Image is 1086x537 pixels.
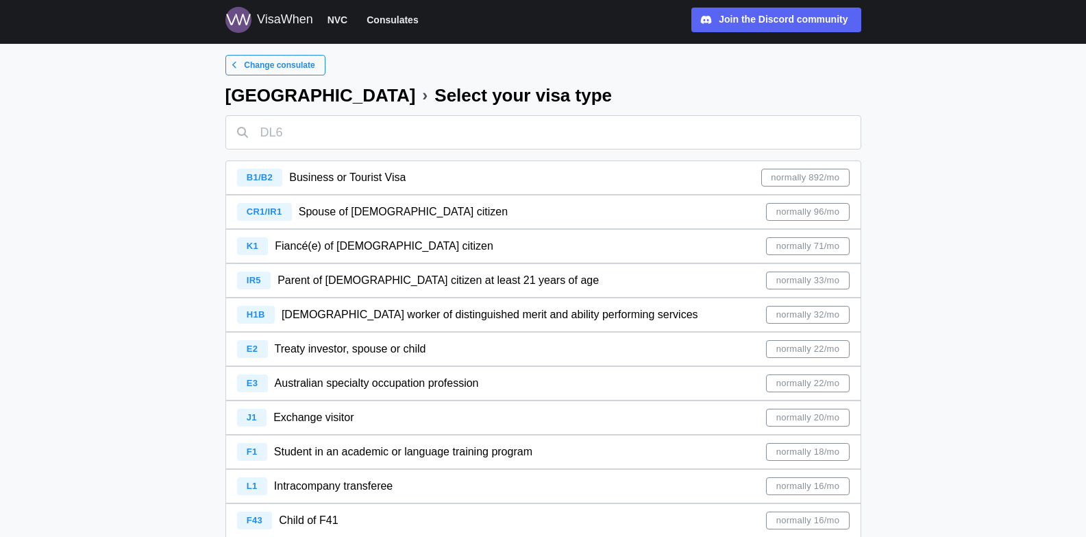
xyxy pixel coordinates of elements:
[289,171,406,183] span: Business or Tourist Visa
[776,375,839,392] span: normally 22/mo
[225,7,251,33] img: Logo for VisaWhen
[422,87,428,104] div: ›
[275,343,426,355] span: Treaty investor, spouse or child
[225,7,313,33] a: Logo for VisaWhen VisaWhen
[360,11,424,29] button: Consulates
[776,272,839,289] span: normally 33/mo
[247,412,257,422] span: J1
[776,238,839,254] span: normally 71/mo
[273,411,354,423] span: Exchange visitor
[244,56,314,75] span: Change consulate
[776,512,839,529] span: normally 16/mo
[225,160,861,195] a: B1/B2 Business or Tourist Visanormally 892/mo
[299,206,508,217] span: Spouse of [DEMOGRAPHIC_DATA] citizen
[247,309,265,320] span: H1B
[225,298,861,332] a: H1B [DEMOGRAPHIC_DATA] worker of distinguished merit and ability performing servicesnormally 32/mo
[776,444,839,460] span: normally 18/mo
[247,446,258,457] span: F1
[771,169,839,186] span: normally 892/mo
[225,366,861,401] a: E3 Australian specialty occupation professionnormally 22/mo
[274,446,532,457] span: Student in an academic or language training program
[247,172,273,182] span: B1/B2
[776,409,839,426] span: normally 20/mo
[328,12,348,28] span: NVC
[321,11,354,29] button: NVC
[274,480,393,492] span: Intracompany transferee
[225,115,861,150] input: DL6
[225,435,861,469] a: F1 Student in an academic or language training programnormally 18/mo
[247,344,258,354] span: E2
[275,377,479,389] span: Australian specialty occupation profession
[247,481,258,491] span: L1
[776,478,839,494] span: normally 16/mo
[225,263,861,298] a: IR5 Parent of [DEMOGRAPHIC_DATA] citizen at least 21 years of agenormally 33/mo
[247,275,261,285] span: IR5
[776,307,839,323] span: normally 32/mo
[719,12,848,27] div: Join the Discord community
[279,514,338,526] span: Child of F41
[776,341,839,357] span: normally 22/mo
[282,309,698,320] span: [DEMOGRAPHIC_DATA] worker of distinguished merit and ability performing services
[247,241,258,251] span: K1
[434,86,612,104] div: Select your visa type
[247,378,258,388] span: E3
[225,229,861,263] a: K1 Fiancé(e) of [DEMOGRAPHIC_DATA] citizennormally 71/mo
[225,401,861,435] a: J1 Exchange visitornormally 20/mo
[225,332,861,366] a: E2 Treaty investor, spouse or childnormally 22/mo
[776,204,839,220] span: normally 96/mo
[691,8,861,32] a: Join the Discord community
[225,195,861,229] a: CR1/IR1 Spouse of [DEMOGRAPHIC_DATA] citizennormally 96/mo
[277,274,599,286] span: Parent of [DEMOGRAPHIC_DATA] citizen at least 21 years of age
[225,469,861,503] a: L1 Intracompany transfereenormally 16/mo
[257,10,313,29] div: VisaWhen
[275,240,493,252] span: Fiancé(e) of [DEMOGRAPHIC_DATA] citizen
[247,515,262,525] span: F43
[367,12,418,28] span: Consulates
[225,86,416,104] div: [GEOGRAPHIC_DATA]
[247,206,282,217] span: CR1/IR1
[225,55,325,75] a: Change consulate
